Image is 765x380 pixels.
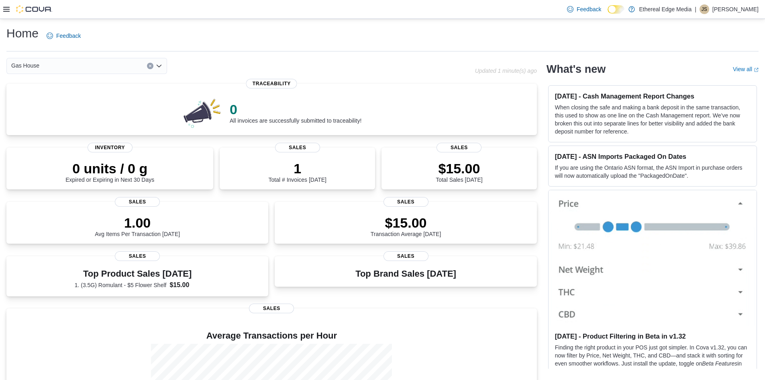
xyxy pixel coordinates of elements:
a: Feedback [564,1,604,17]
span: Sales [249,304,294,313]
svg: External link [754,68,759,72]
h3: Top Product Sales [DATE] [75,269,200,279]
em: Beta Features [702,360,737,367]
p: 1.00 [95,215,180,231]
p: When closing the safe and making a bank deposit in the same transaction, this used to show as one... [555,103,750,136]
span: JS [702,4,707,14]
div: Expired or Expiring in Next 30 Days [65,160,154,183]
p: $15.00 [371,215,441,231]
div: Total # Invoices [DATE] [269,160,326,183]
p: 0 [230,101,361,117]
div: Transaction Average [DATE] [371,215,441,237]
h1: Home [6,25,39,41]
p: $15.00 [436,160,482,177]
div: Avg Items Per Transaction [DATE] [95,215,180,237]
h3: [DATE] - ASN Imports Packaged On Dates [555,152,750,160]
span: Sales [115,251,160,261]
h3: [DATE] - Product Filtering in Beta in v1.32 [555,332,750,340]
button: Open list of options [156,63,162,69]
span: Feedback [577,5,601,13]
p: | [695,4,696,14]
span: Sales [275,143,320,152]
span: Sales [437,143,481,152]
span: Inventory [88,143,133,152]
span: Traceability [246,79,297,88]
p: Ethereal Edge Media [639,4,692,14]
a: Feedback [43,28,84,44]
p: 1 [269,160,326,177]
button: Clear input [147,63,153,69]
span: Gas House [11,61,39,70]
dt: 1. (3.5G) Romulant - $5 Flower Shelf [75,281,167,289]
dd: $15.00 [169,280,200,290]
span: Sales [384,197,428,207]
h2: What's new [547,63,606,76]
div: Total Sales [DATE] [436,160,482,183]
a: View allExternal link [733,66,759,72]
p: 0 units / 0 g [65,160,154,177]
span: Sales [115,197,160,207]
h4: Average Transactions per Hour [13,331,530,341]
p: Updated 1 minute(s) ago [475,68,537,74]
img: 0 [182,97,223,129]
p: [PERSON_NAME] [712,4,759,14]
p: If you are using the Ontario ASN format, the ASN Import in purchase orders will now automatically... [555,164,750,180]
span: Sales [384,251,428,261]
span: Feedback [56,32,81,40]
input: Dark Mode [608,5,624,14]
h3: Top Brand Sales [DATE] [355,269,456,279]
div: Justin Steinert [700,4,709,14]
img: Cova [16,5,52,13]
h3: [DATE] - Cash Management Report Changes [555,92,750,100]
div: All invoices are successfully submitted to traceability! [230,101,361,124]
